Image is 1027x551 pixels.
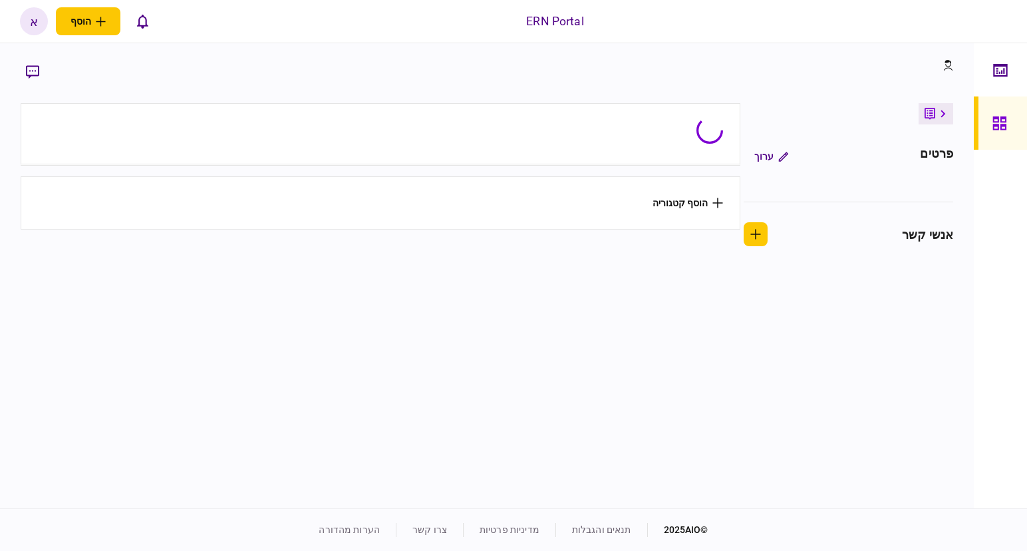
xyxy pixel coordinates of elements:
button: הוסף קטגוריה [653,198,723,208]
button: א [20,7,48,35]
button: פתח תפריט להוספת לקוח [56,7,120,35]
div: פרטים [920,144,953,168]
a: מדיניות פרטיות [480,524,539,535]
div: אנשי קשר [902,226,953,244]
a: תנאים והגבלות [572,524,631,535]
div: © 2025 AIO [647,523,708,537]
button: ערוך [744,144,799,168]
a: הערות מהדורה [319,524,380,535]
a: צרו קשר [412,524,447,535]
div: ERN Portal [526,13,583,30]
button: פתח רשימת התראות [128,7,156,35]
